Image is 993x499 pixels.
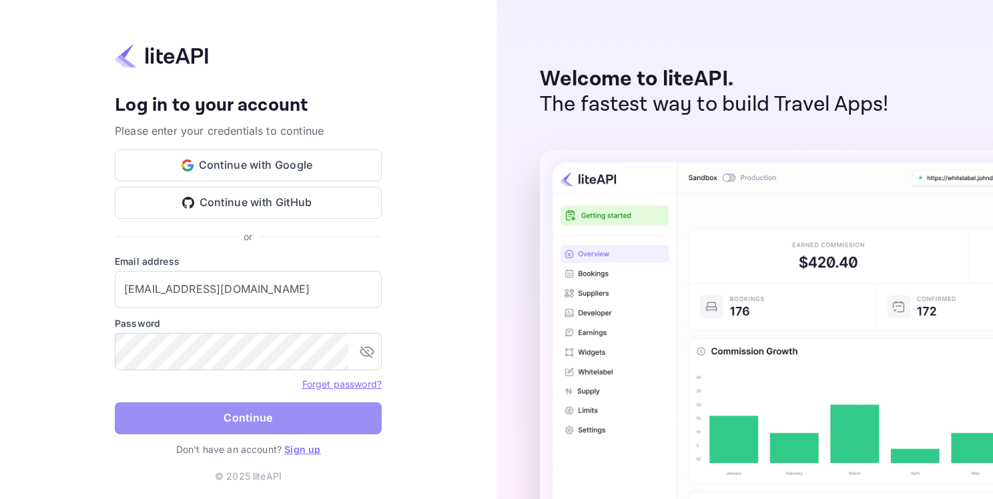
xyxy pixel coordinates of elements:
button: Continue with GitHub [115,187,382,219]
p: Don't have an account? [115,442,382,456]
p: © 2025 liteAPI [215,469,282,483]
label: Password [115,316,382,330]
a: Forget password? [302,378,382,390]
img: liteapi [115,43,208,69]
button: Continue [115,402,382,434]
label: Email address [115,254,382,268]
h4: Log in to your account [115,94,382,117]
input: Enter your email address [115,271,382,308]
a: Sign up [284,444,320,455]
p: Welcome to liteAPI. [540,67,889,92]
p: The fastest way to build Travel Apps! [540,92,889,117]
button: Continue with Google [115,149,382,181]
p: or [244,229,252,243]
button: toggle password visibility [354,338,380,365]
p: Please enter your credentials to continue [115,123,382,139]
a: Forget password? [302,377,382,390]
